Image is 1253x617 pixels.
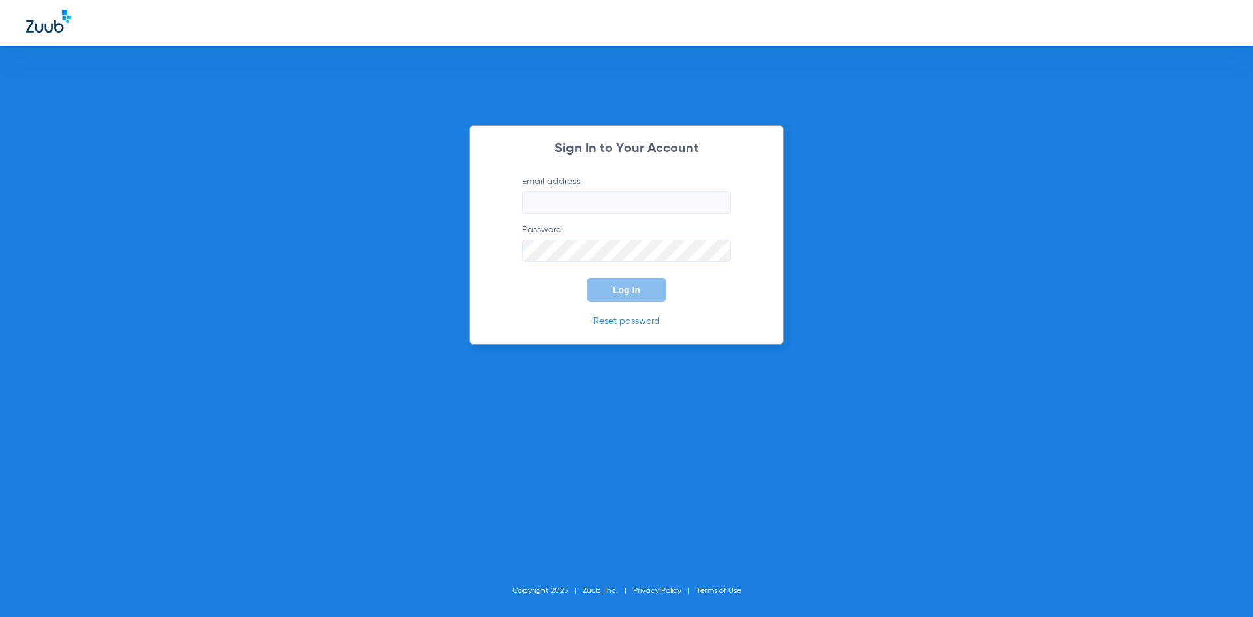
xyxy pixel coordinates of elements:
[522,223,731,262] label: Password
[633,587,681,595] a: Privacy Policy
[522,175,731,214] label: Email address
[696,587,741,595] a: Terms of Use
[522,191,731,214] input: Email address
[26,10,71,33] img: Zuub Logo
[613,285,640,295] span: Log In
[512,584,583,597] li: Copyright 2025
[503,142,750,155] h2: Sign In to Your Account
[583,584,633,597] li: Zuub, Inc.
[587,278,666,302] button: Log In
[522,240,731,262] input: Password
[593,317,660,326] a: Reset password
